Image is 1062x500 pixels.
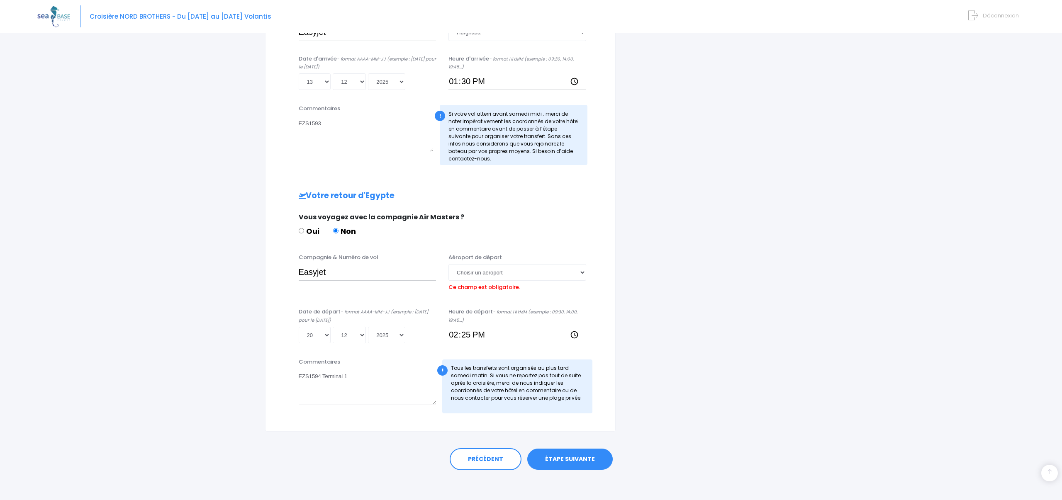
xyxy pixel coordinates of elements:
[299,308,436,324] label: Date de départ
[435,111,445,121] div: !
[333,226,356,237] label: Non
[527,449,613,470] a: ÉTAPE SUIVANTE
[448,308,586,324] label: Heure de départ
[299,104,340,113] label: Commentaires
[282,191,599,201] h2: Votre retour d'Egypte
[448,281,520,291] label: Ce champ est obligatoire.
[448,253,502,262] label: Aéroport de départ
[299,358,340,366] label: Commentaires
[299,226,319,237] label: Oui
[437,365,448,376] div: !
[299,253,378,262] label: Compagnie & Numéro de vol
[333,228,339,233] input: Non
[448,55,586,71] label: Heure d'arrivée
[299,228,304,233] input: Oui
[448,73,586,90] input: __:__
[90,12,271,21] span: Croisière NORD BROTHERS - Du [DATE] au [DATE] Volantis
[448,309,577,323] i: - format HH:MM (exemple : 09:30, 14:00, 19:45...)
[442,359,592,413] div: Tous les transferts sont organisés au plus tard samedi matin. Si vous ne repartez pas tout de sui...
[983,12,1019,19] span: Déconnexion
[299,309,428,323] i: - format AAAA-MM-JJ (exemple : [DATE] pour le [DATE])
[448,327,586,343] input: __:__
[450,448,521,471] a: PRÉCÉDENT
[440,105,587,165] div: Si votre vol atterri avant samedi midi : merci de noter impérativement les coordonnés de votre hô...
[448,56,574,70] i: - format HH:MM (exemple : 09:30, 14:00, 19:45...)
[299,55,436,71] label: Date d'arrivée
[299,56,436,70] i: - format AAAA-MM-JJ (exemple : [DATE] pour le [DATE])
[299,212,464,222] span: Vous voyagez avec la compagnie Air Masters ?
